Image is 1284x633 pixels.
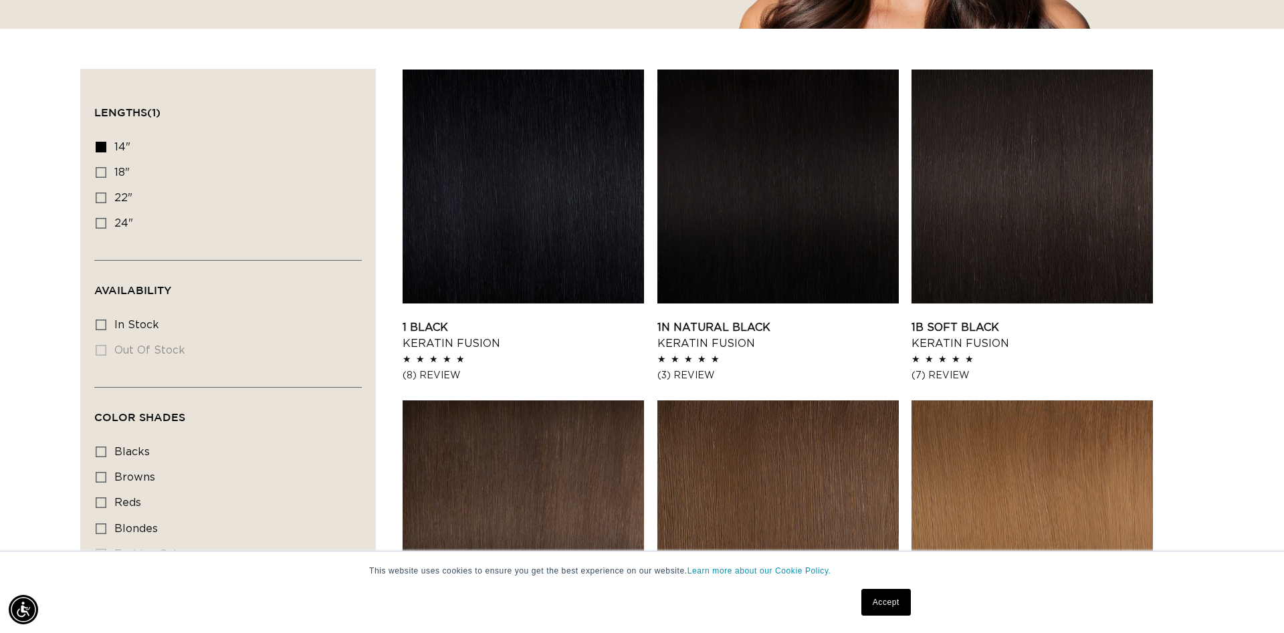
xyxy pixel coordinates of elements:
[114,193,132,203] span: 22"
[94,261,362,309] summary: Availability (0 selected)
[114,472,155,483] span: browns
[9,595,38,624] div: Accessibility Menu
[114,447,150,457] span: blacks
[94,83,362,131] summary: Lengths (1 selected)
[114,497,141,508] span: reds
[114,167,130,178] span: 18"
[114,320,159,330] span: In stock
[1217,569,1284,633] iframe: Chat Widget
[114,142,130,152] span: 14"
[94,106,160,118] span: Lengths
[147,106,160,118] span: (1)
[403,320,644,352] a: 1 Black Keratin Fusion
[114,523,158,534] span: blondes
[94,388,362,436] summary: Color Shades (0 selected)
[114,218,133,229] span: 24"
[687,566,831,576] a: Learn more about our Cookie Policy.
[912,320,1153,352] a: 1B Soft Black Keratin Fusion
[94,411,185,423] span: Color Shades
[861,589,911,616] a: Accept
[657,320,899,352] a: 1N Natural Black Keratin Fusion
[94,284,171,296] span: Availability
[369,565,915,577] p: This website uses cookies to ensure you get the best experience on our website.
